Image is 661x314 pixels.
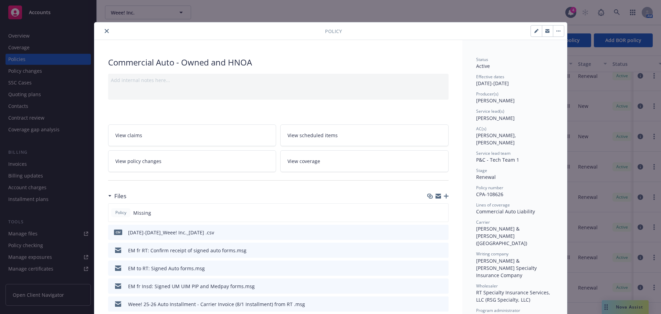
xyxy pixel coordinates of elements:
[440,229,446,236] button: preview file
[476,225,527,246] span: [PERSON_NAME] & [PERSON_NAME] ([GEOGRAPHIC_DATA])
[476,156,519,163] span: P&C - Tech Team 1
[476,219,490,225] span: Carrier
[476,150,511,156] span: Service lead team
[476,185,503,191] span: Policy number
[325,28,342,35] span: Policy
[476,289,552,303] span: RT Specialty Insurance Services, LLC (RSG Specialty, LLC)
[476,115,515,121] span: [PERSON_NAME]
[440,247,446,254] button: preview file
[476,191,503,197] span: CPA-108626
[429,265,434,272] button: download file
[280,150,449,172] a: View coverage
[476,91,499,97] span: Producer(s)
[476,126,486,132] span: AC(s)
[108,57,449,68] div: Commercial Auto - Owned and HNOA
[476,132,517,146] span: [PERSON_NAME], [PERSON_NAME]
[476,97,515,104] span: [PERSON_NAME]
[115,132,142,139] span: View claims
[280,124,449,146] a: View scheduled items
[108,124,276,146] a: View claims
[108,150,276,172] a: View policy changes
[111,77,446,84] div: Add internal notes here...
[429,229,434,236] button: download file
[128,265,205,272] div: EM to RT: Signed Auto forms.msg
[476,168,487,173] span: Stage
[476,202,510,208] span: Lines of coverage
[476,74,553,87] div: [DATE] - [DATE]
[440,301,446,308] button: preview file
[128,283,255,290] div: EM fr Insd: Signed UM UIM PIP and Medpay forms.msg
[476,307,520,313] span: Program administrator
[440,283,446,290] button: preview file
[133,209,151,216] span: Missing
[440,265,446,272] button: preview file
[476,174,496,180] span: Renewal
[287,132,338,139] span: View scheduled items
[429,301,434,308] button: download file
[128,247,246,254] div: EM fr RT: Confirm receipt of signed auto forms.msg
[108,192,126,201] div: Files
[287,158,320,165] span: View coverage
[476,257,538,278] span: [PERSON_NAME] & [PERSON_NAME] Specialty Insurance Company
[128,301,305,308] div: Weee! 25-26 Auto Installment - Carrier Invoice (8/1 Installment) from RT .msg
[103,27,111,35] button: close
[476,251,508,257] span: Writing company
[476,63,490,69] span: Active
[476,74,504,80] span: Effective dates
[114,230,122,235] span: csv
[115,158,161,165] span: View policy changes
[476,283,498,289] span: Wholesaler
[476,208,553,215] div: Commercial Auto Liability
[476,108,504,114] span: Service lead(s)
[114,210,128,216] span: Policy
[114,192,126,201] h3: Files
[429,247,434,254] button: download file
[476,57,488,62] span: Status
[429,283,434,290] button: download file
[128,229,214,236] div: [DATE]-[DATE]_Weee! Inc._[DATE] .csv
